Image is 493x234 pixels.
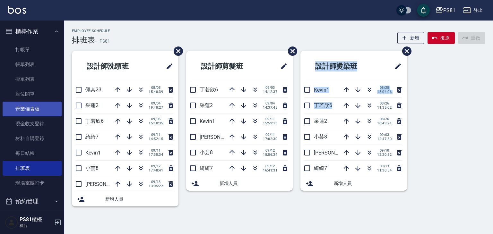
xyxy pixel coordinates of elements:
[300,176,407,191] div: 新增人員
[8,6,26,14] img: Logo
[200,102,213,108] span: 采蓮2
[314,118,327,124] span: 采蓮2
[149,121,163,125] span: 15:10:35
[149,164,163,168] span: 09/12
[377,105,392,110] span: 11:35:02
[334,180,402,187] span: 新增人員
[3,116,62,131] a: 現金收支登錄
[3,102,62,116] a: 營業儀表板
[77,55,150,78] h2: 設計師洗頭班
[3,146,62,161] a: 每日結帳
[263,168,277,172] span: 16:41:31
[390,59,402,74] span: 修改班表的標題
[149,117,163,121] span: 09/06
[149,168,163,172] span: 17:48:41
[85,118,104,124] span: 丁若欣6
[263,117,277,121] span: 09/11
[377,153,392,157] span: 12:20:52
[72,36,95,45] h3: 排班表
[263,133,277,137] span: 09/11
[220,180,288,187] span: 新增人員
[3,210,62,226] button: 報表及分析
[377,168,392,172] span: 11:30:54
[105,196,173,203] span: 新增人員
[3,42,62,57] a: 打帳單
[200,134,241,140] span: [PERSON_NAME]3
[377,133,392,137] span: 09/03
[306,55,378,78] h2: 設計師燙染班
[200,149,213,155] span: 小芸8
[263,90,277,94] span: 14:12:37
[149,184,163,188] span: 13:05:22
[149,86,163,90] span: 08/05
[377,90,392,94] span: 18:04:06
[149,101,163,105] span: 09/04
[3,193,62,210] button: 預約管理
[314,87,329,93] span: Kevin1
[283,42,298,61] span: 刪除班表
[397,42,412,61] span: 刪除班表
[3,87,62,101] a: 座位開單
[377,137,392,141] span: 12:47:50
[85,181,127,187] span: [PERSON_NAME]3
[417,4,430,17] button: save
[263,148,277,153] span: 09/12
[263,153,277,157] span: 15:56:34
[263,164,277,168] span: 09/12
[3,57,62,72] a: 帳單列表
[263,101,277,105] span: 09/04
[3,23,62,40] button: 櫃檯作業
[191,55,264,78] h2: 設計師剪髮班
[377,117,392,121] span: 08/26
[461,4,485,16] button: 登出
[72,29,110,33] h2: Employee Schedule
[377,121,392,125] span: 18:49:21
[149,153,163,157] span: 17:35:34
[186,176,293,191] div: 新增人員
[169,42,184,61] span: 刪除班表
[263,121,277,125] span: 15:59:13
[377,164,392,168] span: 09/13
[263,105,277,110] span: 14:37:45
[85,102,99,108] span: 采蓮2
[200,165,213,171] span: 綺綺7
[314,134,327,140] span: 小芸8
[72,192,178,206] div: 新增人員
[149,133,163,137] span: 09/11
[314,102,332,108] span: 丁若欣6
[149,105,163,110] span: 19:48:27
[20,216,52,223] h5: PS81櫃檯
[200,87,218,93] span: 丁若欣6
[149,137,163,141] span: 14:52:15
[85,134,99,140] span: 綺綺7
[95,38,110,45] h6: — PS81
[377,101,392,105] span: 08/26
[85,87,101,93] span: 佩其23
[162,59,173,74] span: 修改班表的標題
[276,59,288,74] span: 修改班表的標題
[85,165,99,171] span: 小芸8
[314,165,327,171] span: 綺綺7
[443,6,455,14] div: PS81
[397,32,425,44] button: 新增
[200,118,215,124] span: Kevin1
[263,86,277,90] span: 09/03
[3,72,62,87] a: 掛單列表
[149,180,163,184] span: 09/13
[3,161,62,176] a: 排班表
[377,148,392,153] span: 09/10
[433,4,458,17] button: PS81
[3,131,62,146] a: 材料自購登錄
[428,32,455,44] button: 復原
[149,90,163,94] span: 15:40:39
[263,137,277,141] span: 17:02:30
[3,176,62,190] a: 現場電腦打卡
[377,86,392,90] span: 08/25
[85,150,101,156] span: Kevin1
[20,223,52,229] p: 櫃台
[149,148,163,153] span: 09/11
[5,216,18,229] img: Person
[314,150,355,156] span: [PERSON_NAME]3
